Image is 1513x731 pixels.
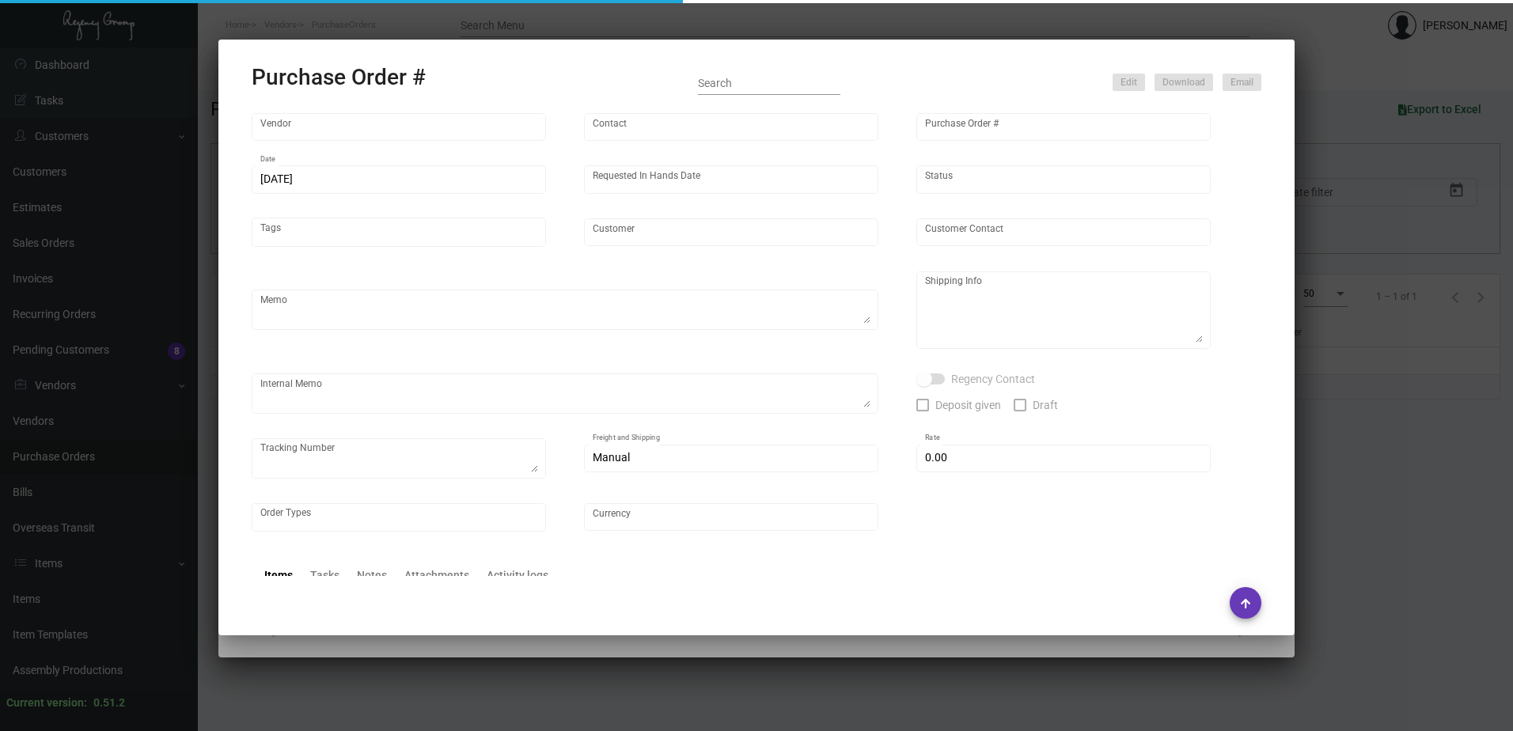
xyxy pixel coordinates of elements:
[93,695,125,711] div: 0.51.2
[1155,74,1213,91] button: Download
[935,396,1001,415] span: Deposit given
[1230,76,1253,89] span: Email
[404,567,469,584] div: Attachments
[1121,76,1137,89] span: Edit
[1162,76,1205,89] span: Download
[310,567,339,584] div: Tasks
[1223,74,1261,91] button: Email
[264,567,293,584] div: Items
[6,695,87,711] div: Current version:
[487,567,548,584] div: Activity logs
[951,369,1035,388] span: Regency Contact
[1113,74,1145,91] button: Edit
[357,567,387,584] div: Notes
[1033,396,1058,415] span: Draft
[593,451,630,464] span: Manual
[252,64,426,91] h2: Purchase Order #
